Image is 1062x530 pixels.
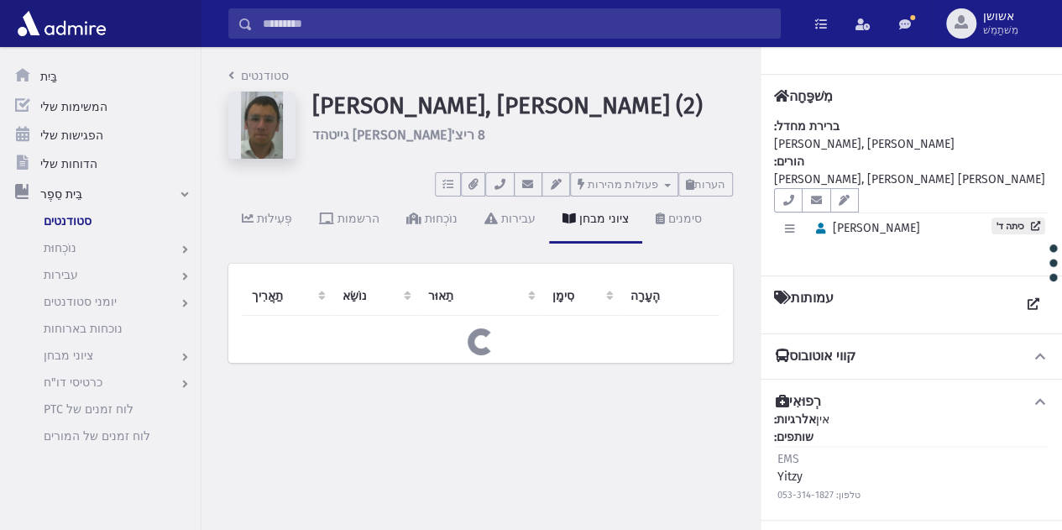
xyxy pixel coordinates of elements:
font: לוח זמנים של המורים [44,429,150,443]
font: יומני סטודנטים [44,295,117,309]
font: הרשמות [337,212,379,226]
font: [PERSON_NAME], [PERSON_NAME] [PERSON_NAME] [774,172,1045,186]
font: תַאֲרִיך [252,289,283,303]
font: אין [816,412,829,427]
input: לְחַפֵּשׂ [253,8,780,39]
font: כיתה ד' [997,221,1024,232]
font: [PERSON_NAME], [PERSON_NAME] [774,137,955,151]
font: נוֹכְחוּת [425,212,458,226]
font: [PERSON_NAME] [833,221,920,235]
button: הערות [678,172,733,197]
a: סימנים [642,197,715,244]
a: כיתה ד' [991,218,1045,234]
font: אשושן [983,9,1014,24]
font: אלרגיות: [774,412,816,427]
font: נוכחות בארוחות [44,322,123,336]
font: רְפוּאִי [789,393,821,409]
font: נוֹשֵׂא [342,289,366,303]
button: פעולות מהירות [570,172,678,197]
font: פְּעִילוּת [257,212,292,226]
a: ציוני מבחן [549,197,642,244]
font: נוֹכְחוּת [44,241,76,255]
font: כרטיסי דו"ח [44,375,102,390]
font: טלפון: 053-314-1827 [777,490,861,501]
font: תֵאוּר [428,289,453,303]
font: סטודנטים [241,69,289,83]
font: ציוני מבחן [44,349,93,363]
font: 8 ריצ'[PERSON_NAME] גייטהד [312,127,485,143]
a: פְּעִילוּת [228,197,306,244]
button: קווי אוטובוס [774,348,1049,365]
a: הצג את כל האיגודים [1018,290,1049,320]
font: ציוני מבחן [579,212,629,226]
font: הפגישות שלי [40,129,103,143]
font: מִשׁפָּחָה [789,88,833,104]
font: קווי אוטובוס [789,348,855,364]
a: עבירות [471,197,549,244]
font: מִשׁתַמֵשׁ [983,24,1018,36]
font: הורים: [774,155,804,169]
button: רְפוּאִי [774,393,1049,411]
font: עמותות [791,290,834,306]
font: [PERSON_NAME], [PERSON_NAME] (2) [312,92,703,119]
font: ברירת מחדל: [774,119,840,134]
font: בֵּית סֵפֶר [40,187,82,202]
font: הערות [694,178,725,191]
a: נוֹכְחוּת [393,197,471,244]
font: עבירות [501,212,536,226]
a: הרשמות [306,197,393,244]
font: לוח זמנים של PTC [44,402,133,417]
font: עבירות [44,268,78,282]
font: פעולות מהירות [588,178,658,191]
img: אדמיר פרו [13,7,110,40]
font: שותפים: [774,430,814,444]
font: הֶעָרָה [630,289,659,303]
font: המשימות שלי [40,100,107,114]
font: Yitzy [777,470,803,484]
font: EMS [777,452,799,466]
a: סטודנטים [228,69,289,83]
font: סִימָן [552,289,574,303]
font: הדוחות שלי [40,157,97,171]
font: בַּיִת [40,70,57,84]
font: סטודנטים [44,214,92,228]
nav: פירורי לחם [228,67,289,92]
font: סימנים [668,212,702,226]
